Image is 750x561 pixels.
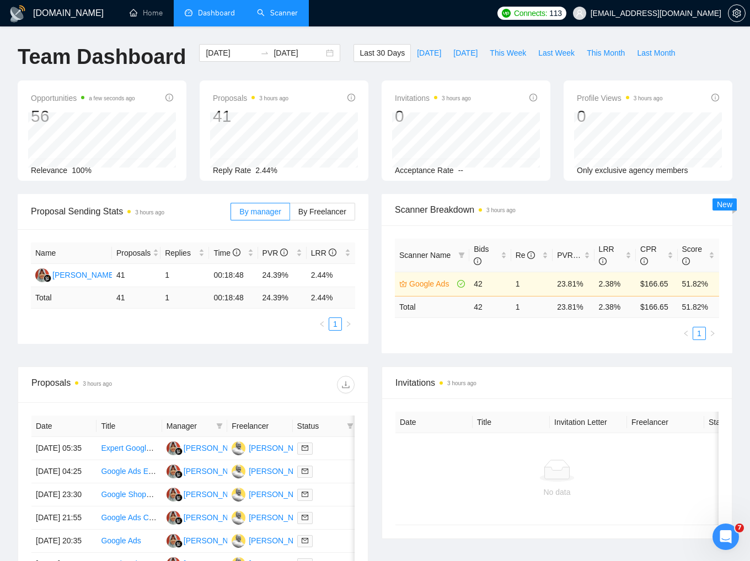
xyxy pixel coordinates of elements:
[395,91,471,105] span: Invitations
[31,460,97,483] td: [DATE] 04:25
[484,44,532,62] button: This Week
[249,465,312,477] div: [PERSON_NAME]
[232,441,245,455] img: PS
[209,264,258,287] td: 00:18:48
[302,491,308,498] span: mail
[728,9,746,18] a: setting
[72,166,92,175] span: 100%
[302,445,308,451] span: mail
[233,249,240,256] span: info-circle
[474,245,489,266] span: Bids
[160,287,209,309] td: 1
[31,106,135,127] div: 56
[175,494,183,501] img: gigradar-bm.png
[345,418,356,434] span: filter
[302,537,308,544] span: mail
[337,376,355,393] button: download
[404,486,710,498] div: No data
[682,257,690,265] span: info-circle
[678,296,720,317] td: 51.82 %
[302,468,308,474] span: mail
[458,252,465,258] span: filter
[35,270,116,279] a: SK[PERSON_NAME]
[97,416,162,437] th: Title
[249,511,312,524] div: [PERSON_NAME]
[213,106,288,127] div: 41
[581,44,631,62] button: This Month
[232,536,312,544] a: PS[PERSON_NAME]
[637,47,675,59] span: Last Month
[469,296,511,317] td: 42
[184,465,247,477] div: [PERSON_NAME]
[232,465,245,478] img: PS
[337,380,354,389] span: download
[395,412,473,433] th: Date
[594,272,636,296] td: 2.38%
[184,535,247,547] div: [PERSON_NAME]
[693,327,706,340] li: 1
[167,466,247,475] a: SK[PERSON_NAME]
[52,269,116,281] div: [PERSON_NAME]
[255,166,277,175] span: 2.44%
[706,327,719,340] button: right
[442,95,471,101] time: 3 hours ago
[514,7,547,19] span: Connects:
[636,272,677,296] td: $166.65
[31,91,135,105] span: Opportunities
[101,444,227,452] a: Expert Google Ads Manager Needed
[232,534,245,548] img: PS
[516,251,535,260] span: Re
[347,94,355,101] span: info-circle
[511,296,553,317] td: 1
[549,7,561,19] span: 113
[216,423,223,429] span: filter
[31,287,112,309] td: Total
[130,8,163,18] a: homeHome
[456,247,467,263] span: filter
[167,420,212,432] span: Manager
[167,489,247,498] a: SK[PERSON_NAME]
[175,471,183,478] img: gigradar-bm.png
[469,272,511,296] td: 42
[329,249,336,256] span: info-circle
[679,327,693,340] button: left
[711,94,719,101] span: info-circle
[101,536,141,545] a: Google Ads
[636,296,677,317] td: $ 166.65
[550,412,627,433] th: Invitation Letter
[31,166,67,175] span: Relevance
[209,287,258,309] td: 00:18:48
[532,44,581,62] button: Last Week
[631,44,681,62] button: Last Month
[116,247,151,259] span: Proposals
[409,278,455,290] a: Google Ads
[260,48,269,57] span: to
[360,47,405,59] span: Last 30 Days
[31,483,97,506] td: [DATE] 23:30
[175,540,183,548] img: gigradar-bm.png
[160,242,209,264] th: Replies
[175,517,183,525] img: gigradar-bm.png
[486,207,516,213] time: 3 hours ago
[44,274,51,282] img: gigradar-bm.png
[213,249,240,257] span: Time
[683,330,689,337] span: left
[31,437,97,460] td: [DATE] 05:35
[167,441,180,455] img: SK
[709,330,716,337] span: right
[167,536,247,544] a: SK[PERSON_NAME]
[297,420,342,432] span: Status
[298,207,346,216] span: By Freelancer
[395,166,454,175] span: Acceptance Rate
[213,91,288,105] span: Proposals
[319,321,325,327] span: left
[302,514,308,521] span: mail
[678,272,720,296] td: 51.82%
[527,251,535,259] span: info-circle
[31,204,231,218] span: Proposal Sending Stats
[679,327,693,340] li: Previous Page
[587,47,625,59] span: This Month
[447,380,476,386] time: 3 hours ago
[232,489,312,498] a: PS[PERSON_NAME]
